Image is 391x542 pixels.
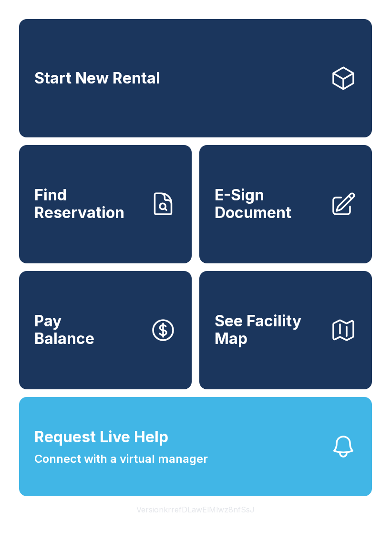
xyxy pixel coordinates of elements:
span: Connect with a virtual manager [34,450,208,468]
span: Find Reservation [34,187,142,221]
a: E-Sign Document [199,145,372,263]
button: VersionkrrefDLawElMlwz8nfSsJ [129,496,262,523]
a: Find Reservation [19,145,192,263]
span: E-Sign Document [215,187,322,221]
a: Start New Rental [19,19,372,137]
span: See Facility Map [215,313,322,347]
button: See Facility Map [199,271,372,389]
span: Request Live Help [34,426,168,448]
span: Start New Rental [34,70,160,87]
span: Pay Balance [34,313,94,347]
button: Request Live HelpConnect with a virtual manager [19,397,372,496]
button: PayBalance [19,271,192,389]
